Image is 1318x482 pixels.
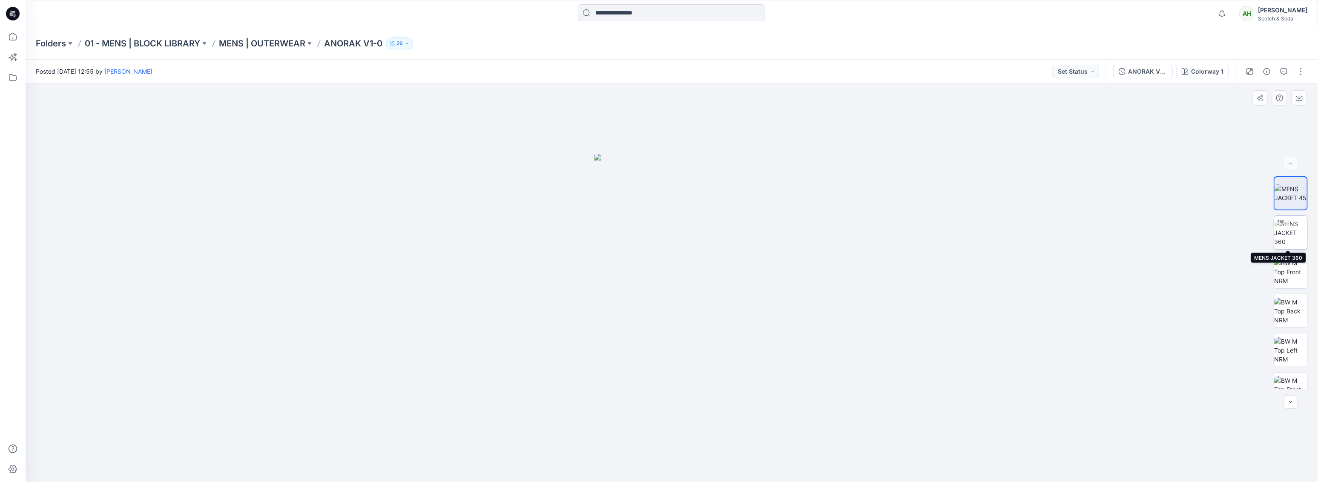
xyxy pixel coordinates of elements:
span: Posted [DATE] 12:55 by [36,67,152,76]
img: MENS JACKET 45 [1275,184,1307,202]
a: MENS | OUTERWEAR [219,37,305,49]
p: 26 [396,39,403,48]
button: Colorway 1 [1176,65,1229,78]
a: [PERSON_NAME] [104,68,152,75]
div: Colorway 1 [1191,67,1223,76]
img: MENS JACKET 360 [1274,219,1307,246]
img: BW M Top Back NRM [1274,298,1307,324]
img: eyJhbGciOiJIUzI1NiIsImtpZCI6IjAiLCJzbHQiOiJzZXMiLCJ0eXAiOiJKV1QifQ.eyJkYXRhIjp7InR5cGUiOiJzdG9yYW... [594,154,750,482]
img: BW M Top Left NRM [1274,337,1307,364]
p: ANORAK V1-0 [324,37,382,49]
img: BW M Top Front Chest NRM [1274,376,1307,403]
div: Scotch & Soda [1258,15,1307,22]
div: AH [1239,6,1255,21]
a: Folders [36,37,66,49]
img: BW M Top Front NRM [1274,258,1307,285]
div: [PERSON_NAME] [1258,5,1307,15]
div: ANORAK V1-0 [1128,67,1167,76]
button: ANORAK V1-0 [1113,65,1173,78]
a: 01 - MENS | BLOCK LIBRARY [85,37,200,49]
button: 26 [386,37,413,49]
button: Details [1260,65,1274,78]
